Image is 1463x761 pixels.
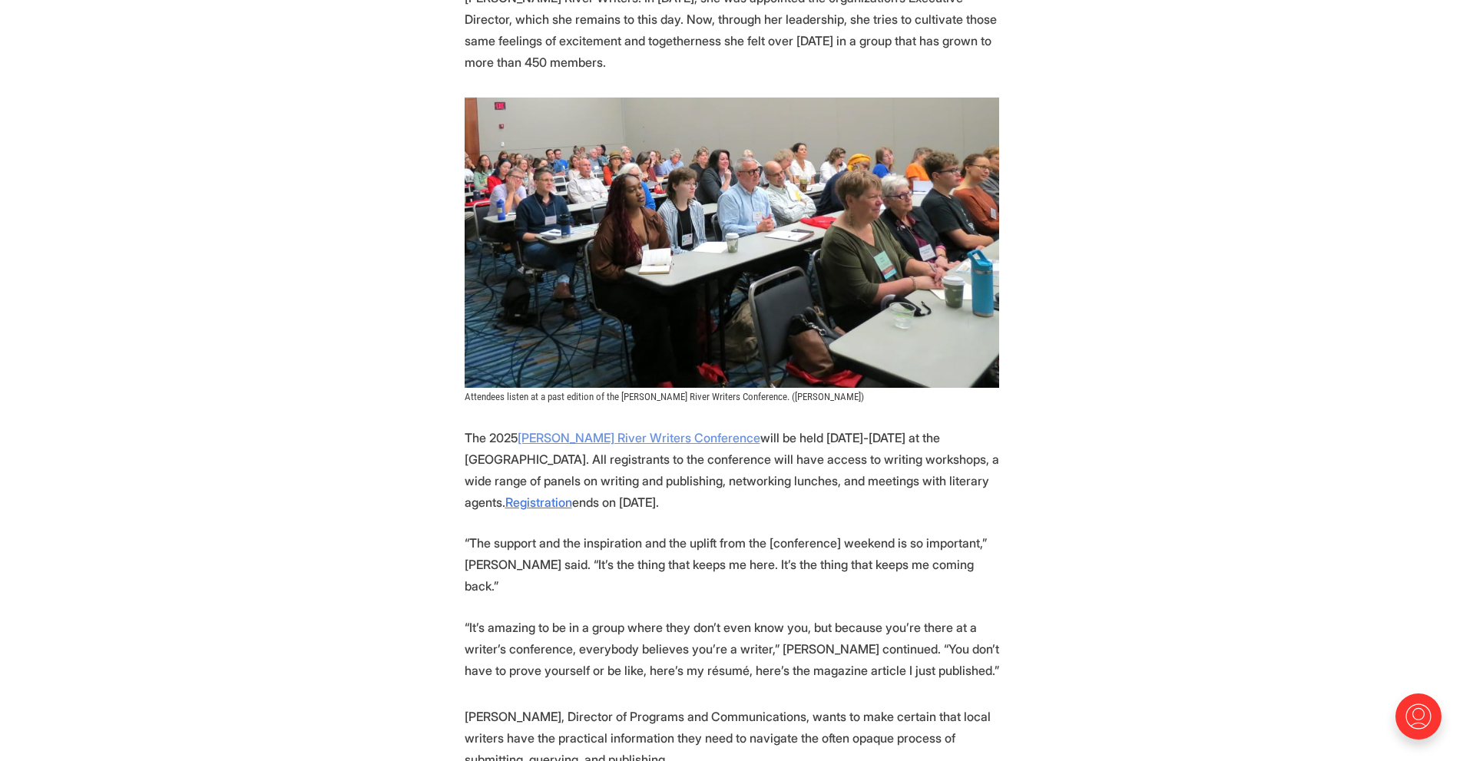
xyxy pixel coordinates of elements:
[518,430,760,445] a: [PERSON_NAME] River Writers Conference
[465,427,999,513] p: The 2025 will be held [DATE]-[DATE] at the [GEOGRAPHIC_DATA]. All registrants to the conference w...
[465,391,864,402] span: Attendees listen at a past edition of the [PERSON_NAME] River Writers Conference. ([PERSON_NAME])
[505,495,572,510] a: Registration
[465,532,999,597] p: “The support and the inspiration and the uplift from the [conference] weekend is so important,” [...
[1382,686,1463,761] iframe: portal-trigger
[465,617,999,681] p: “It’s amazing to be in a group where they don’t even know you, but because you’re there at a writ...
